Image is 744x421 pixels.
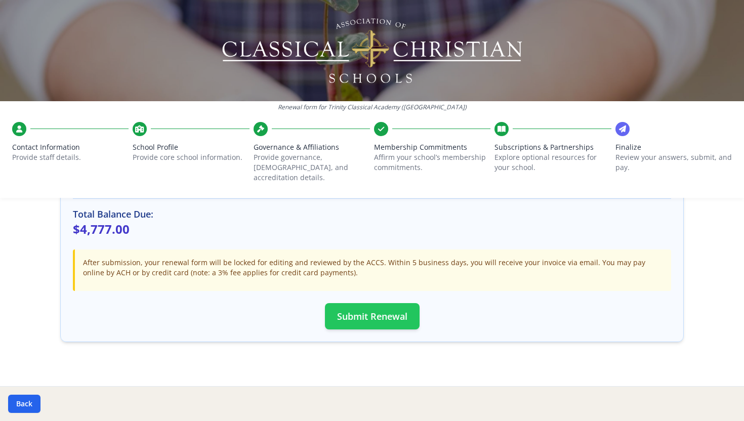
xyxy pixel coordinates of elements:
[73,207,671,221] h3: Total Balance Due:
[133,152,249,162] p: Provide core school information.
[254,142,370,152] span: Governance & Affiliations
[615,152,732,173] p: Review your answers, submit, and pay.
[12,152,129,162] p: Provide staff details.
[73,221,671,237] p: $4,777.00
[254,152,370,183] p: Provide governance, [DEMOGRAPHIC_DATA], and accreditation details.
[494,152,611,173] p: Explore optional resources for your school.
[374,142,490,152] span: Membership Commitments
[12,142,129,152] span: Contact Information
[615,142,732,152] span: Finalize
[494,142,611,152] span: Subscriptions & Partnerships
[8,395,40,413] button: Back
[83,258,663,278] p: After submission, your renewal form will be locked for editing and reviewed by the ACCS. Within 5...
[133,142,249,152] span: School Profile
[325,303,420,329] button: Submit Renewal
[374,152,490,173] p: Affirm your school’s membership commitments.
[221,15,524,86] img: Logo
